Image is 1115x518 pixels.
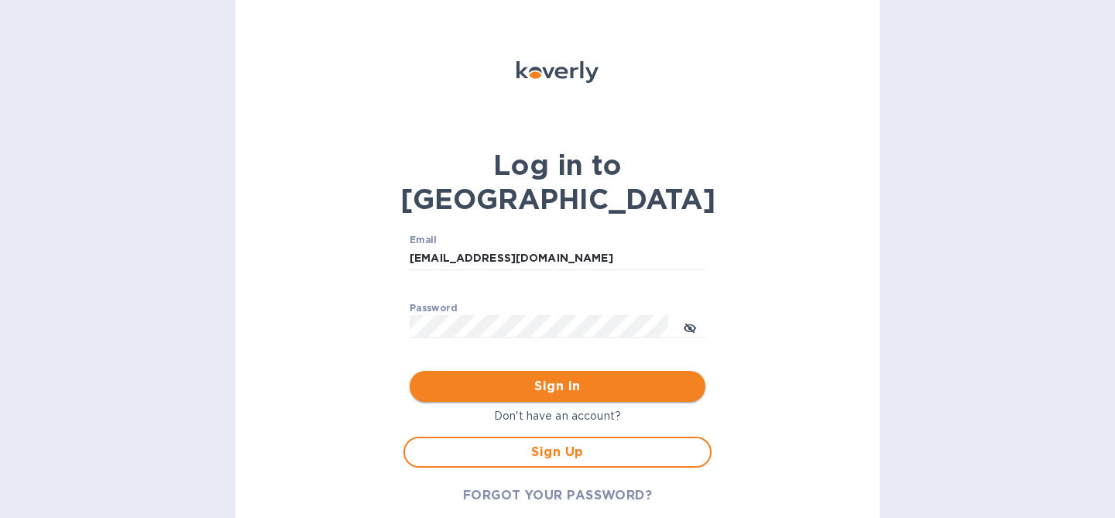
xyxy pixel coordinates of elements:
label: Email [410,235,437,245]
span: FORGOT YOUR PASSWORD? [463,486,653,505]
span: Sign in [422,377,693,396]
button: toggle password visibility [674,311,705,342]
p: Don't have an account? [403,408,712,424]
label: Password [410,304,457,313]
button: FORGOT YOUR PASSWORD? [451,480,665,511]
button: Sign in [410,371,705,402]
b: Log in to [GEOGRAPHIC_DATA] [400,148,715,216]
img: Koverly [516,61,599,83]
span: Sign Up [417,443,698,461]
button: Sign Up [403,437,712,468]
